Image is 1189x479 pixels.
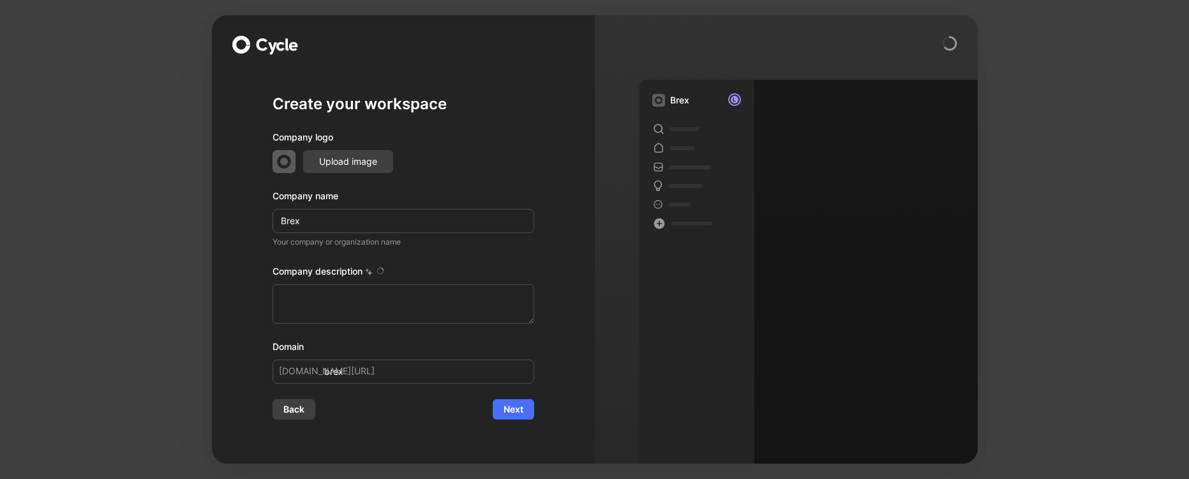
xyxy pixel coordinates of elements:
button: Upload image [303,150,393,173]
div: Domain [273,339,534,354]
button: Next [493,399,534,420]
div: Company logo [273,130,534,150]
span: Upload image [319,154,377,169]
span: [DOMAIN_NAME][URL] [279,363,375,379]
img: workspace-default-logo-wX5zAyuM.png [652,94,665,107]
img: workspace-default-logo-wX5zAyuM.png [273,150,295,173]
button: Back [273,399,315,420]
p: Your company or organization name [273,236,534,248]
div: Brex [670,93,689,108]
span: Back [283,402,304,417]
h1: Create your workspace [273,94,534,114]
span: Next [504,402,523,417]
input: Example [273,209,534,233]
div: Company description [273,264,534,284]
div: L [729,95,740,105]
div: Company name [273,188,534,204]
